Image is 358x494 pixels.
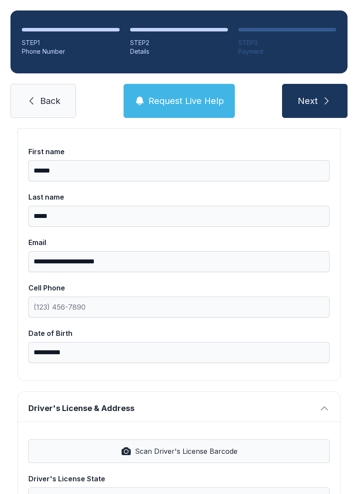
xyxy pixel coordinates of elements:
[28,283,330,293] div: Cell Phone
[28,146,330,157] div: First name
[28,328,330,339] div: Date of Birth
[130,47,228,56] div: Details
[28,402,316,415] span: Driver's License & Address
[130,38,228,47] div: STEP 2
[238,47,336,56] div: Payment
[298,95,318,107] span: Next
[22,38,120,47] div: STEP 1
[238,38,336,47] div: STEP 3
[135,446,238,456] span: Scan Driver's License Barcode
[28,342,330,363] input: Date of Birth
[28,237,330,248] div: Email
[18,392,340,421] button: Driver's License & Address
[148,95,224,107] span: Request Live Help
[28,192,330,202] div: Last name
[28,160,330,181] input: First name
[40,95,60,107] span: Back
[28,206,330,227] input: Last name
[22,47,120,56] div: Phone Number
[28,473,330,484] div: Driver's License State
[28,297,330,318] input: Cell Phone
[28,251,330,272] input: Email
